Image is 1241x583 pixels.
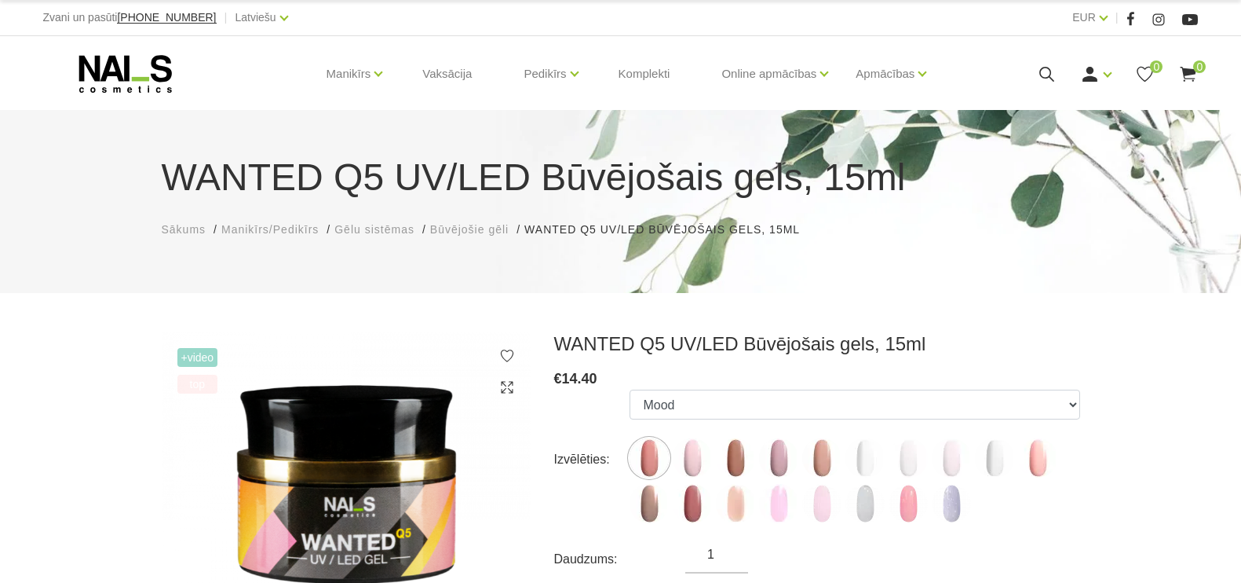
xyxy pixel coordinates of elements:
[802,438,841,478] img: ...
[1178,64,1198,84] a: 0
[1115,8,1119,27] span: |
[802,484,841,523] img: ...
[716,438,755,478] img: ...
[845,438,885,478] img: ...
[889,484,928,523] img: ...
[1150,60,1163,73] span: 0
[221,223,319,236] span: Manikīrs/Pedikīrs
[327,42,371,105] a: Manikīrs
[630,484,669,523] img: ...
[430,222,509,238] a: Būvējošie gēli
[856,42,914,105] a: Apmācības
[716,484,755,523] img: ...
[43,8,217,27] div: Zvani un pasūti
[410,36,484,112] a: Vaksācija
[721,42,816,105] a: Online apmācības
[554,332,1080,356] h3: WANTED Q5 UV/LED Būvējošais gels, 15ml
[630,438,669,478] img: ...
[1193,60,1206,73] span: 0
[673,484,712,523] img: ...
[606,36,683,112] a: Komplekti
[554,447,630,472] div: Izvēlēties:
[430,223,509,236] span: Būvējošie gēli
[562,371,597,387] span: 14.40
[1018,438,1057,478] img: ...
[524,222,816,238] li: WANTED Q5 UV/LED Būvējošais gels, 15ml
[673,438,712,478] img: ...
[889,438,928,478] img: ...
[554,547,686,572] div: Daudzums:
[162,222,206,238] a: Sākums
[554,371,562,387] span: €
[334,223,414,236] span: Gēlu sistēmas
[162,223,206,236] span: Sākums
[759,484,798,523] img: ...
[221,222,319,238] a: Manikīrs/Pedikīrs
[759,438,798,478] img: ...
[1135,64,1155,84] a: 0
[235,8,276,27] a: Latviešu
[932,484,971,523] img: ...
[162,149,1080,206] h1: WANTED Q5 UV/LED Būvējošais gels, 15ml
[177,348,218,367] span: +Video
[845,484,885,523] img: ...
[932,438,971,478] img: ...
[177,375,218,394] span: top
[117,12,216,24] a: [PHONE_NUMBER]
[224,8,228,27] span: |
[334,222,414,238] a: Gēlu sistēmas
[975,438,1014,478] img: ...
[1072,8,1096,27] a: EUR
[117,11,216,24] span: [PHONE_NUMBER]
[524,42,566,105] a: Pedikīrs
